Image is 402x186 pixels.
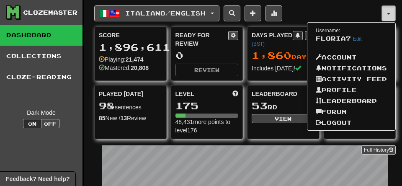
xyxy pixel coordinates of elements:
small: Username: [316,28,340,34]
span: Open feedback widget [6,175,70,183]
span: Floria7 [316,35,351,42]
a: Leaderboard [307,96,395,106]
a: Logout [307,117,395,128]
a: Notifications [307,63,395,74]
a: Profile [307,85,395,96]
a: Edit [353,36,362,42]
a: Activity Feed [307,74,395,85]
a: Forum [307,106,395,117]
a: Account [307,52,395,63]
